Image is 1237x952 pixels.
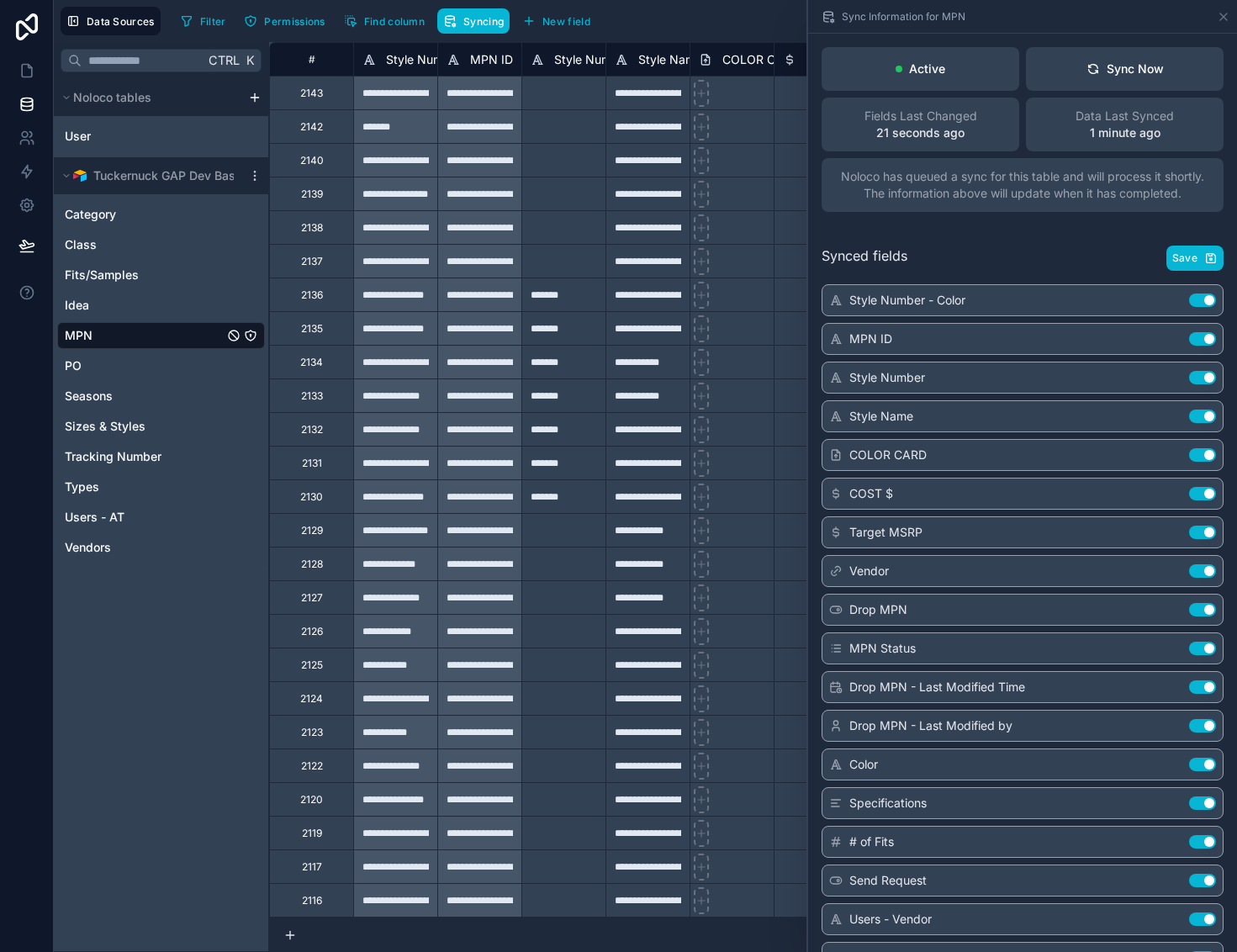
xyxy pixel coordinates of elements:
span: Style Name [638,51,702,68]
span: Drop MPN - Last Modified by [849,717,1012,734]
span: Data Last Synced [1076,108,1174,124]
div: 2137 [301,255,323,268]
div: # [283,53,341,66]
button: Filter [174,8,232,34]
span: COLOR CARD [849,447,927,463]
span: COST $ [849,485,893,502]
div: 2120 [300,793,323,807]
div: 2125 [301,658,323,672]
button: Sync Now [1026,47,1224,91]
span: Filter [200,15,226,28]
a: Permissions [238,8,337,34]
span: MPN ID [470,51,513,68]
span: Vendor [849,563,889,579]
div: Sync Now [1086,61,1164,77]
div: 2134 [300,356,323,369]
span: Find column [364,15,425,28]
div: 2128 [301,558,323,571]
button: Data Sources [61,7,161,35]
div: 2135 [301,322,323,336]
span: Drop MPN - Last Modified Time [849,679,1025,695]
div: 2129 [301,524,323,537]
span: Syncing [463,15,504,28]
span: Style Number [849,369,925,386]
span: MPN ID [849,331,892,347]
div: 2122 [301,759,323,773]
span: Synced fields [822,246,907,271]
span: Send Request [849,872,927,889]
div: 2117 [302,860,322,874]
div: 2116 [302,894,322,907]
span: Drop MPN [849,601,907,618]
span: Permissions [264,15,325,28]
button: Find column [338,8,431,34]
span: Color [849,756,878,773]
div: 2143 [300,87,323,100]
div: 2142 [300,120,323,134]
span: Save [1172,251,1197,265]
a: Syncing [437,8,516,34]
div: 2124 [300,692,323,706]
span: COLOR CARD [722,51,800,68]
div: 2139 [301,188,323,201]
span: Fields Last Changed [864,108,977,124]
div: 2131 [302,457,322,470]
span: Style Number [554,51,630,68]
div: 2126 [301,625,323,638]
button: New field [516,8,596,34]
div: 2133 [301,389,323,403]
div: 2127 [301,591,323,605]
span: # of Fits [849,833,894,850]
span: Ctrl [207,50,241,71]
span: MPN Status [849,640,916,657]
button: Permissions [238,8,330,34]
p: Active [909,61,945,77]
div: 2119 [302,827,322,840]
span: K [244,55,256,66]
span: New field [542,15,590,28]
button: Syncing [437,8,510,34]
span: Style Number - Color [386,51,502,68]
span: Users - Vendor [849,911,932,928]
span: Specifications [849,795,927,812]
span: Data Sources [87,15,155,28]
p: 21 seconds ago [876,124,965,141]
div: 2132 [301,423,323,436]
div: 2123 [301,726,323,739]
span: Target MSRP [849,524,922,541]
div: 2136 [301,288,323,302]
div: 2140 [300,154,324,167]
span: Style Name [849,408,913,425]
button: Save [1166,246,1224,271]
span: Sync Information for MPN [842,10,965,24]
span: Style Number - Color [849,292,965,309]
div: 2138 [301,221,323,235]
div: 2130 [300,490,323,504]
span: Noloco has queued a sync for this table and will process it shortly. The information above will u... [832,168,1213,202]
p: 1 minute ago [1090,124,1160,141]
